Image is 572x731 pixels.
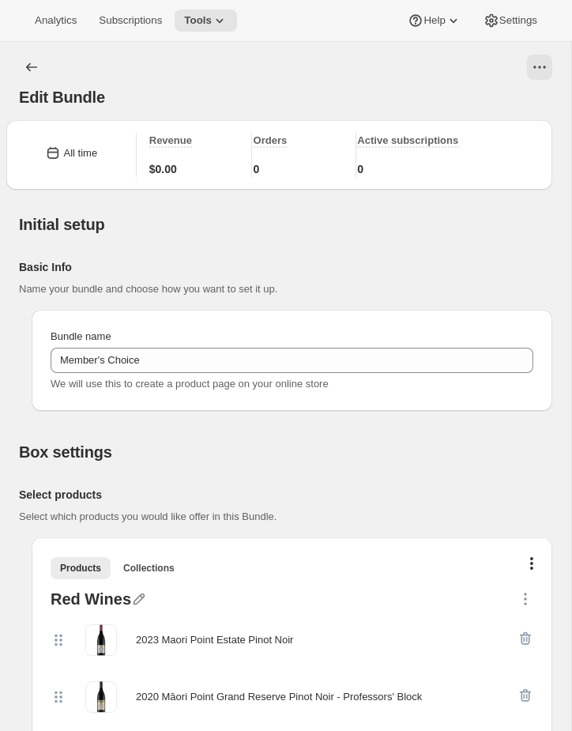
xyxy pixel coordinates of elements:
button: Help [398,9,470,32]
button: Settings [474,9,547,32]
p: Select which products you would like offer in this Bundle. [19,509,527,525]
span: We will use this to create a product page on your online store [51,378,329,390]
span: $0.00 [149,161,177,177]
span: Orders [254,134,288,146]
span: Subscriptions [99,14,162,27]
span: Bundle name [51,330,111,342]
h2: Box settings [19,443,552,462]
h2: Select products [19,487,527,503]
button: Bundles [19,55,44,80]
div: All time [64,145,98,161]
p: Name your bundle and choose how you want to set it up. [19,281,527,297]
span: 0 [357,161,363,177]
div: Red Wines [51,591,131,612]
span: Settings [499,14,537,27]
div: 2020 Māori Point Grand Reserve Pinot Noir - Professors' Block [136,689,422,705]
span: Collections [123,562,175,575]
span: Analytics [35,14,77,27]
span: Tools [184,14,212,27]
span: Help [423,14,445,27]
span: Active subscriptions [357,134,458,146]
span: Edit Bundle [19,89,105,106]
h2: Initial setup [19,215,552,234]
h2: Basic Info [19,259,527,275]
span: Products [60,562,101,575]
button: Analytics [25,9,86,32]
div: 2023 Maori Point Estate Pinot Noir [136,632,293,648]
button: Subscriptions [89,9,171,32]
button: View actions for Edit Bundle [527,55,552,80]
span: Revenue [149,134,192,146]
input: ie. Smoothie box [51,348,533,373]
button: Tools [175,9,237,32]
span: 0 [254,161,260,177]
